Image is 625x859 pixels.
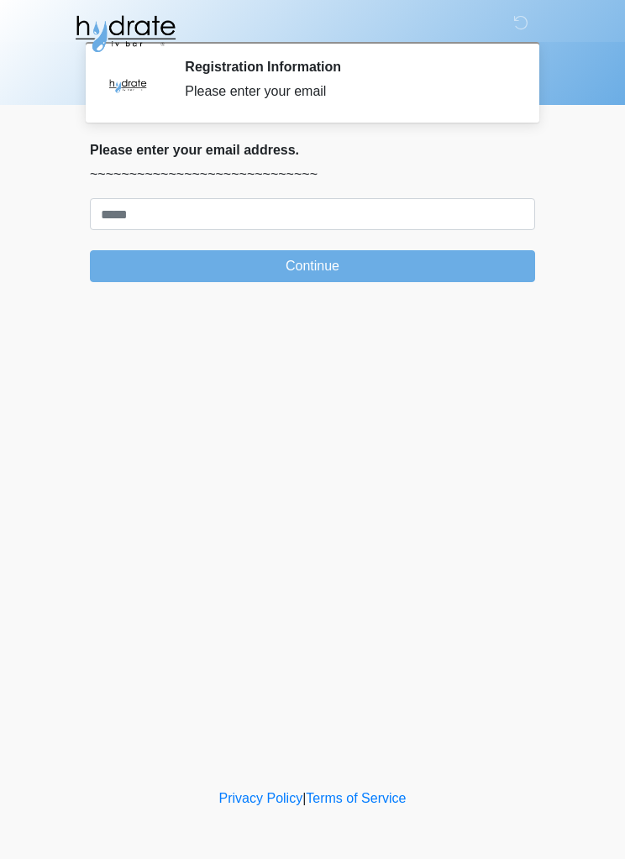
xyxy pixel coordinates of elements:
div: Please enter your email [185,81,510,102]
a: Privacy Policy [219,791,303,805]
a: Terms of Service [306,791,406,805]
p: ~~~~~~~~~~~~~~~~~~~~~~~~~~~~~ [90,165,535,185]
h2: Please enter your email address. [90,142,535,158]
img: Hydrate IV Bar - Glendale Logo [73,13,177,55]
a: | [302,791,306,805]
img: Agent Avatar [102,59,153,109]
button: Continue [90,250,535,282]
